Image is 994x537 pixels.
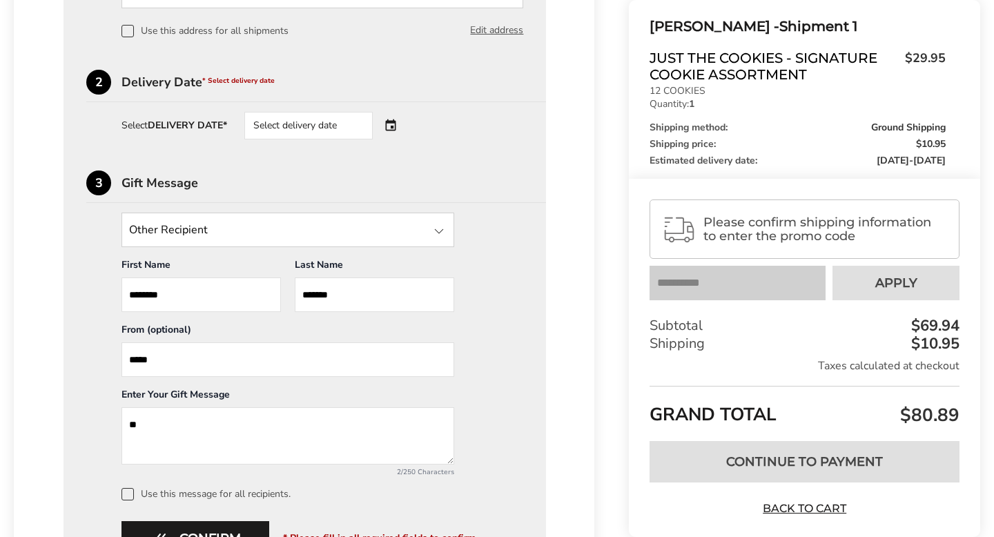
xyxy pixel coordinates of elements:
input: State [121,213,454,247]
a: Just The Cookies - Signature Cookie Assortment$29.95 [650,50,946,83]
strong: DELIVERY DATE* [148,119,227,132]
span: Ground Shipping [871,123,946,133]
div: Select [121,121,227,130]
textarea: Add a message [121,407,454,465]
button: Edit address [470,23,523,38]
span: $80.89 [897,403,959,427]
p: Quantity: [650,99,946,109]
span: $10.95 [916,139,946,149]
span: * Select delivery date [202,76,275,86]
div: GRAND TOTAL [650,386,959,431]
div: Subtotal [650,317,959,335]
div: Shipping method: [650,123,946,133]
span: [PERSON_NAME] - [650,18,779,35]
a: Back to Cart [757,501,853,516]
div: Delivery Date [121,76,546,88]
div: Estimated delivery date: [650,156,946,166]
button: Apply [832,266,959,300]
div: Shipping [650,335,959,353]
div: Shipping price: [650,139,946,149]
div: Shipment 1 [650,15,946,38]
input: From [121,342,454,377]
div: 3 [86,170,111,195]
span: Apply [875,277,917,289]
span: Please confirm shipping information to enter the promo code [703,215,947,243]
span: - [877,156,946,166]
input: First Name [121,277,281,312]
div: Enter Your Gift Message [121,388,454,407]
p: 12 COOKIES [650,86,946,96]
div: 2/250 Characters [121,467,454,477]
span: $29.95 [898,50,946,79]
span: Just The Cookies - Signature Cookie Assortment [650,50,898,83]
span: [DATE] [877,154,909,167]
label: Use this address for all shipments [121,25,289,37]
button: Continue to Payment [650,441,959,482]
div: 2 [86,70,111,95]
input: Last Name [295,277,454,312]
div: Last Name [295,258,454,277]
div: Gift Message [121,177,546,189]
div: From (optional) [121,323,454,342]
div: $10.95 [908,336,959,351]
strong: 1 [689,97,694,110]
div: Taxes calculated at checkout [650,358,959,373]
div: $69.94 [908,318,959,333]
div: First Name [121,258,281,277]
label: Use this message for all recipients. [121,488,523,500]
span: [DATE] [913,154,946,167]
div: Select delivery date [244,112,373,139]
